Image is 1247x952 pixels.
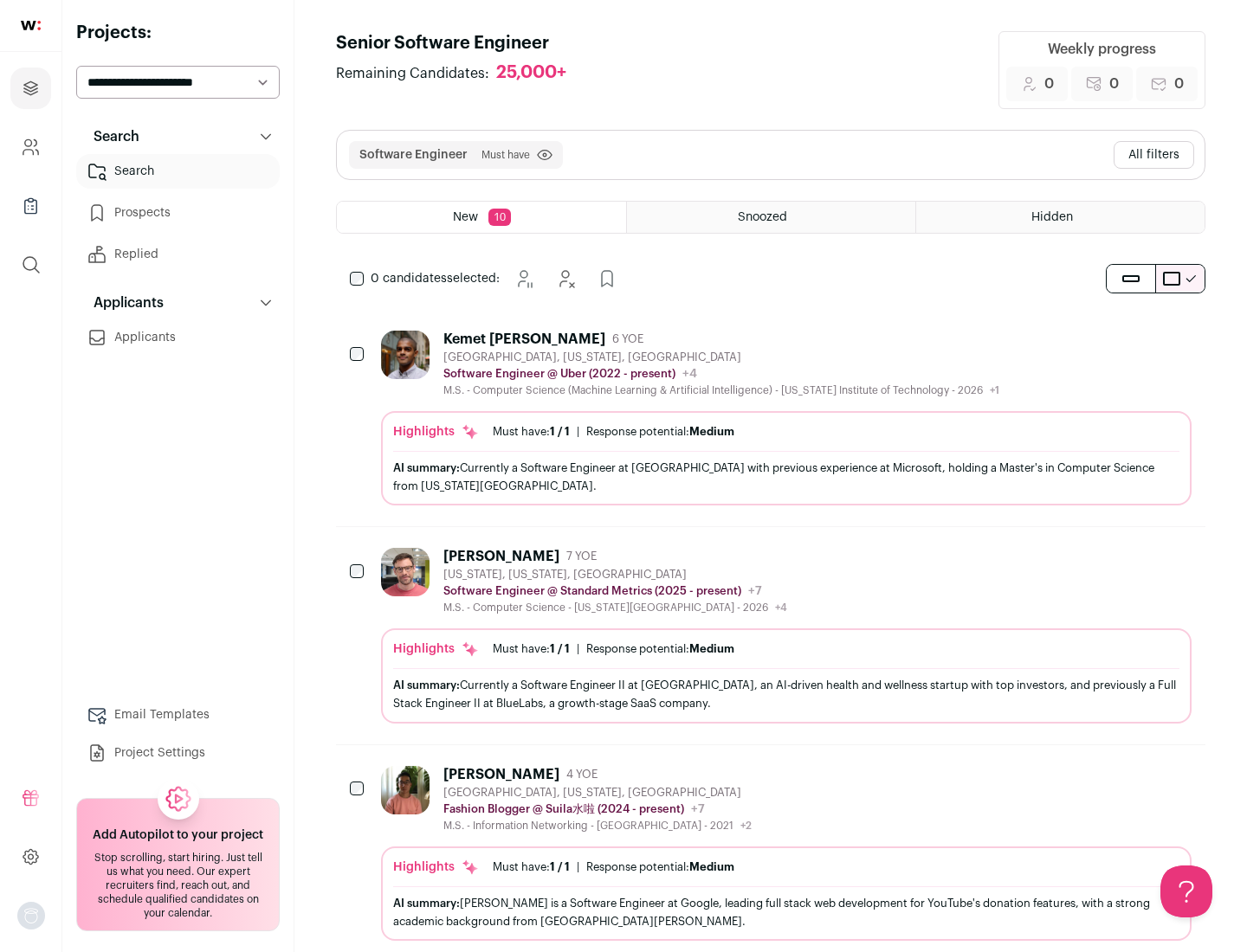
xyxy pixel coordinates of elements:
span: 1 / 1 [550,861,570,872]
a: [PERSON_NAME] 4 YOE [GEOGRAPHIC_DATA], [US_STATE], [GEOGRAPHIC_DATA] Fashion Blogger @ Suila水啦 (2... [381,766,1192,941]
div: Highlights [393,640,479,658]
button: Open dropdown [17,902,45,929]
button: Add to Prospects [590,261,624,296]
div: Response potential: [586,860,734,874]
span: selected: [371,270,500,287]
div: 25,000+ [496,62,566,84]
a: Company and ATS Settings [10,126,51,168]
span: 0 [1044,74,1054,94]
h2: Add Autopilot to your project [93,827,263,844]
span: 4 YOE [566,768,598,782]
button: Applicants [76,286,280,320]
div: Must have: [493,642,570,656]
div: Must have: [493,860,570,874]
a: Project Settings [76,736,280,770]
span: Must have [481,148,530,162]
div: Response potential: [586,425,734,439]
a: Kemet [PERSON_NAME] 6 YOE [GEOGRAPHIC_DATA], [US_STATE], [GEOGRAPHIC_DATA] Software Engineer @ Ub... [381,331,1192,505]
div: [PERSON_NAME] [443,548,559,565]
span: 6 YOE [612,332,643,346]
p: Applicants [83,293,164,313]
a: Prospects [76,196,280,230]
div: Highlights [393,859,479,876]
span: 1 / 1 [550,643,570,654]
a: Replied [76,237,280,272]
span: 1 / 1 [550,426,570,437]
span: Snoozed [738,211,787,223]
button: Software Engineer [359,146,468,164]
div: Highlights [393,423,479,441]
iframe: Help Scout Beacon - Open [1160,865,1212,917]
a: Hidden [916,202,1205,233]
span: 0 [1174,74,1184,94]
span: 7 YOE [566,550,597,563]
a: Projects [10,68,51,109]
img: wellfound-shorthand-0d5821cbd27db2630d0214b213865d53afaa358527fdda9d0ea32b1df1b89c2c.svg [21,21,41,30]
a: Add Autopilot to your project Stop scrolling, start hiring. Just tell us what you need. Our exper... [76,798,280,931]
div: Weekly progress [1048,39,1156,60]
p: Software Engineer @ Uber (2022 - present) [443,367,675,381]
span: Medium [689,861,734,872]
h2: Projects: [76,21,280,45]
img: 927442a7649886f10e33b6150e11c56b26abb7af887a5a1dd4d66526963a6550.jpg [381,331,430,379]
a: Company Lists [10,185,51,227]
div: [GEOGRAPHIC_DATA], [US_STATE], [GEOGRAPHIC_DATA] [443,351,999,364]
div: M.S. - Computer Science - [US_STATE][GEOGRAPHIC_DATA] - 2026 [443,601,787,614]
span: +4 [682,368,697,380]
div: [GEOGRAPHIC_DATA], [US_STATE], [GEOGRAPHIC_DATA] [443,786,752,800]
button: Snooze [507,261,541,296]
div: [US_STATE], [US_STATE], [GEOGRAPHIC_DATA] [443,568,787,582]
span: 0 candidates [371,273,447,285]
a: Applicants [76,320,280,355]
span: Hidden [1031,211,1073,223]
img: ebffc8b94a612106133ad1a79c5dcc917f1f343d62299c503ebb759c428adb03.jpg [381,766,430,814]
ul: | [493,642,734,656]
span: AI summary: [393,462,460,473]
div: Currently a Software Engineer at [GEOGRAPHIC_DATA] with previous experience at Microsoft, holding... [393,459,1179,495]
a: Snoozed [627,202,915,233]
a: [PERSON_NAME] 7 YOE [US_STATE], [US_STATE], [GEOGRAPHIC_DATA] Software Engineer @ Standard Metric... [381,548,1192,723]
span: Medium [689,426,734,437]
div: Must have: [493,425,570,439]
h1: Senior Software Engineer [336,31,584,55]
div: Kemet [PERSON_NAME] [443,331,605,348]
button: Hide [548,261,583,296]
span: 10 [488,209,511,226]
button: All filters [1114,141,1194,169]
div: Stop scrolling, start hiring. Just tell us what you need. Our expert recruiters find, reach out, ... [87,851,268,920]
div: M.S. - Computer Science (Machine Learning & Artificial Intelligence) - [US_STATE] Institute of Te... [443,383,999,397]
div: Response potential: [586,642,734,656]
span: +2 [740,820,752,831]
div: M.S. - Information Networking - [GEOGRAPHIC_DATA] - 2021 [443,819,752,833]
div: [PERSON_NAME] is a Software Engineer at Google, leading full stack web development for YouTube's ... [393,894,1179,930]
span: AI summary: [393,679,460,691]
img: 92c6d1596c26b24a11d48d3f64f639effaf6bd365bf059bea4cfc008ddd4fb99.jpg [381,548,430,596]
p: Fashion Blogger @ Suila水啦 (2024 - present) [443,802,684,816]
ul: | [493,425,734,439]
div: Currently a Software Engineer II at [GEOGRAPHIC_DATA], an AI-driven health and wellness startup w... [393,676,1179,712]
span: +1 [990,385,999,396]
div: [PERSON_NAME] [443,766,559,783]
span: AI summary: [393,897,460,909]
span: +4 [775,602,787,613]
p: Software Engineer @ Standard Metrics (2025 - present) [443,584,741,598]
img: nopic.png [17,902,45,929]
a: Email Templates [76,698,280,732]
span: 0 [1109,74,1119,94]
span: +7 [748,585,762,597]
a: Search [76,154,280,189]
span: Remaining Candidates: [336,63,489,84]
ul: | [493,860,734,874]
span: Medium [689,643,734,654]
span: +7 [691,803,705,815]
p: Search [83,126,139,147]
span: New [453,211,478,223]
button: Search [76,119,280,154]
